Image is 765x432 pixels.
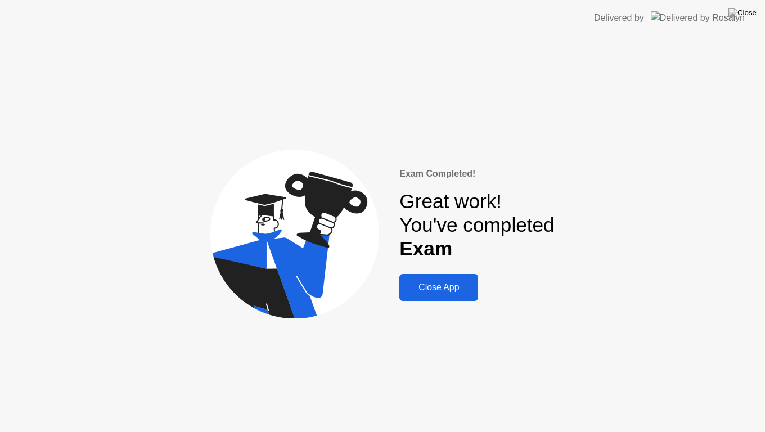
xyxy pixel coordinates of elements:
div: Delivered by [594,11,644,25]
button: Close App [399,274,478,301]
img: Delivered by Rosalyn [651,11,745,24]
img: Close [728,8,757,17]
b: Exam [399,237,452,259]
div: Great work! You've completed [399,190,554,261]
div: Exam Completed! [399,167,554,181]
div: Close App [403,282,475,292]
